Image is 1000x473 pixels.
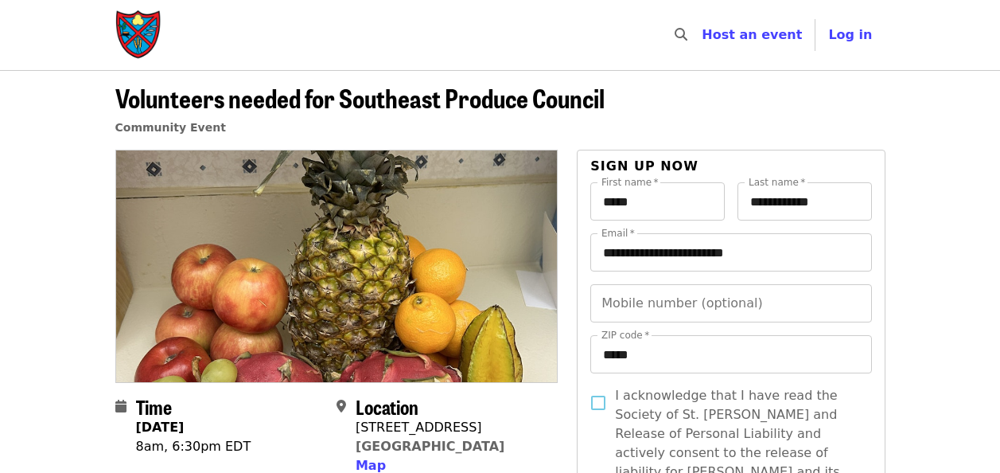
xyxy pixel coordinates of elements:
[590,233,871,272] input: Email
[116,150,558,381] img: Volunteers needed for Southeast Produce Council organized by Society of St. Andrew
[590,158,698,174] span: Sign up now
[115,399,126,414] i: calendar icon
[675,27,687,42] i: search icon
[115,79,605,116] span: Volunteers needed for Southeast Produce Council
[115,10,163,61] img: Society of St. Andrew - Home
[590,182,725,221] input: First name
[590,284,871,322] input: Mobile number (optional)
[601,178,659,187] label: First name
[115,121,226,134] a: Community Event
[815,19,885,51] button: Log in
[337,399,346,414] i: map-marker-alt icon
[136,437,251,456] div: 8am, 6:30pm EDT
[601,330,649,340] label: ZIP code
[590,335,871,373] input: ZIP code
[356,439,504,454] a: [GEOGRAPHIC_DATA]
[356,393,418,420] span: Location
[702,27,802,42] a: Host an event
[356,458,386,473] span: Map
[828,27,872,42] span: Log in
[601,229,635,238] label: Email
[737,182,872,221] input: Last name
[356,418,504,437] div: [STREET_ADDRESS]
[749,178,805,187] label: Last name
[697,16,710,54] input: Search
[136,393,172,420] span: Time
[136,420,185,435] strong: [DATE]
